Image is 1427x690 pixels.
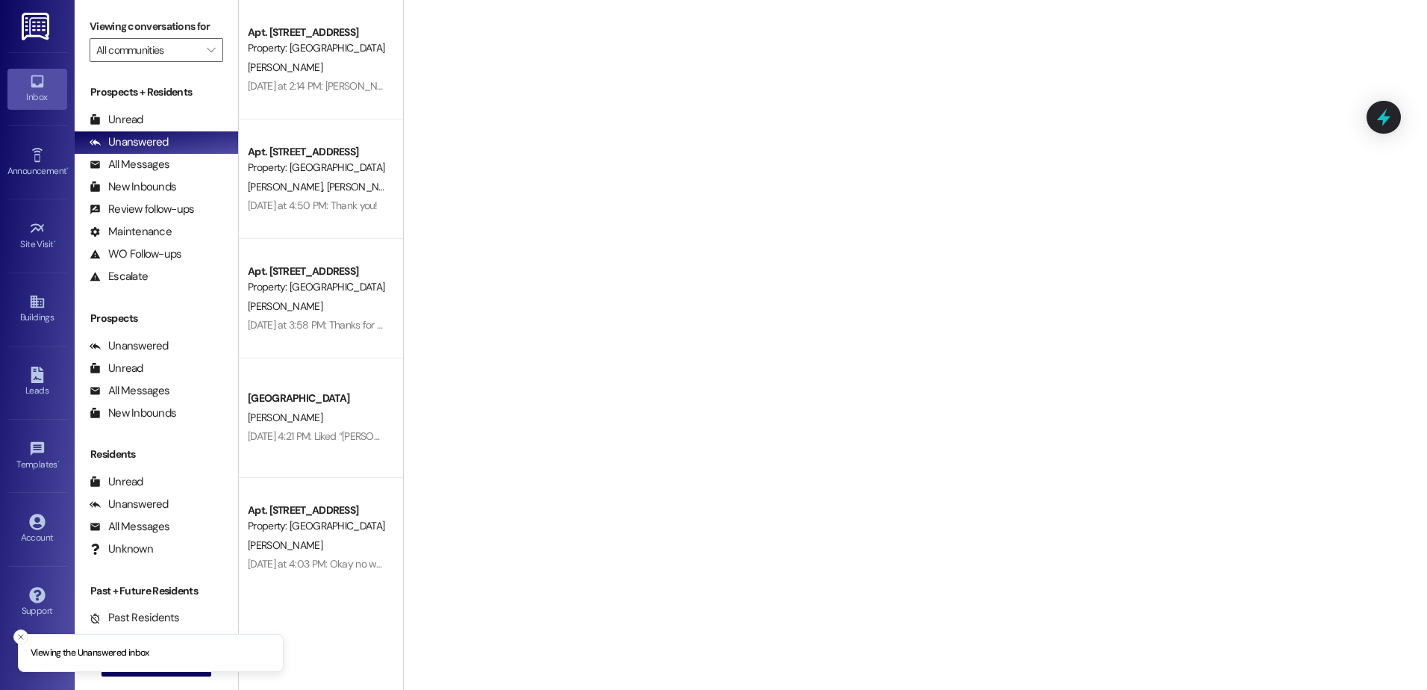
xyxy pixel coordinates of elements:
[96,38,199,62] input: All communities
[90,474,143,490] div: Unread
[90,405,176,421] div: New Inbounds
[90,541,153,557] div: Unknown
[75,447,238,462] div: Residents
[54,237,56,247] span: •
[248,144,386,160] div: Apt. [STREET_ADDRESS]
[90,383,169,399] div: All Messages
[248,299,322,313] span: [PERSON_NAME]
[7,582,67,623] a: Support
[75,583,238,599] div: Past + Future Residents
[248,429,872,443] div: [DATE] 4:21 PM: Liked “[PERSON_NAME] ([GEOGRAPHIC_DATA]): Perfect! I am mostly reaching out to th...
[66,164,69,174] span: •
[248,538,322,552] span: [PERSON_NAME]
[90,202,194,217] div: Review follow-ups
[90,338,169,354] div: Unanswered
[7,216,67,256] a: Site Visit •
[75,311,238,326] div: Prospects
[248,40,386,56] div: Property: [GEOGRAPHIC_DATA]
[90,610,180,626] div: Past Residents
[22,13,52,40] img: ResiDesk Logo
[7,362,67,402] a: Leads
[13,630,28,644] button: Close toast
[248,160,386,175] div: Property: [GEOGRAPHIC_DATA]
[90,112,143,128] div: Unread
[90,179,176,195] div: New Inbounds
[90,246,181,262] div: WO Follow-ups
[248,79,1072,93] div: [DATE] at 2:14 PM: [PERSON_NAME], for the moment, I hab no money, I will wait until my next payme...
[7,436,67,476] a: Templates •
[7,69,67,109] a: Inbox
[326,180,401,193] span: [PERSON_NAME]
[248,25,386,40] div: Apt. [STREET_ADDRESS]
[57,457,60,467] span: •
[75,84,238,100] div: Prospects + Residents
[248,503,386,518] div: Apt. [STREET_ADDRESS]
[248,518,386,534] div: Property: [GEOGRAPHIC_DATA]
[207,44,215,56] i: 
[248,60,322,74] span: [PERSON_NAME]
[248,180,327,193] span: [PERSON_NAME]
[90,224,172,240] div: Maintenance
[248,411,322,424] span: [PERSON_NAME]
[90,15,223,38] label: Viewing conversations for
[248,391,386,406] div: [GEOGRAPHIC_DATA]
[248,199,378,212] div: [DATE] at 4:50 PM: Thank you!
[90,134,169,150] div: Unanswered
[90,519,169,535] div: All Messages
[7,509,67,550] a: Account
[248,279,386,295] div: Property: [GEOGRAPHIC_DATA]
[248,264,386,279] div: Apt. [STREET_ADDRESS]
[90,157,169,172] div: All Messages
[90,497,169,512] div: Unanswered
[248,318,437,332] div: [DATE] at 3:58 PM: Thanks for the heads up!
[31,647,149,660] p: Viewing the Unanswered inbox
[90,361,143,376] div: Unread
[248,557,400,571] div: [DATE] at 4:03 PM: Okay no worries
[7,289,67,329] a: Buildings
[90,269,148,285] div: Escalate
